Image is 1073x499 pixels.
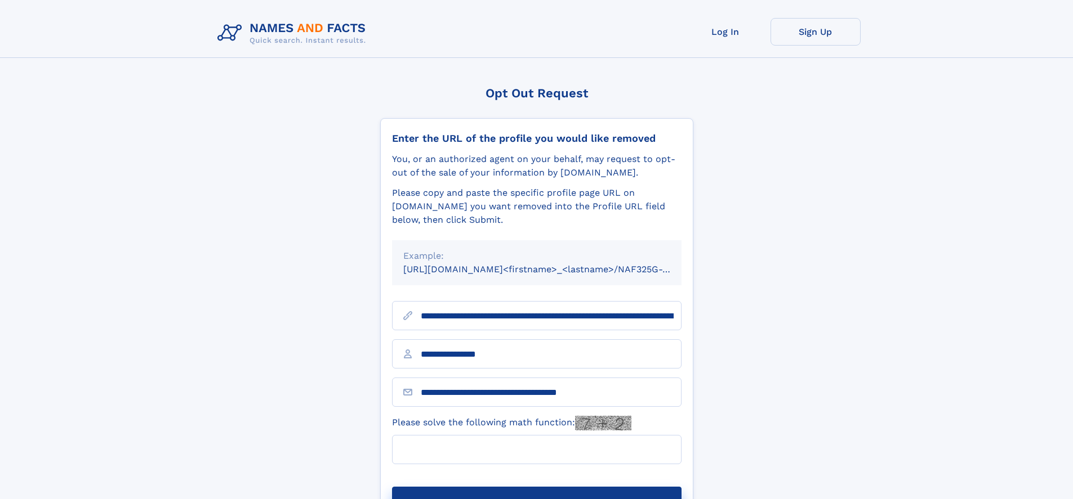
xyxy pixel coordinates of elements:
[392,152,682,179] div: You, or an authorized agent on your behalf, may request to opt-out of the sale of your informatio...
[392,186,682,227] div: Please copy and paste the specific profile page URL on [DOMAIN_NAME] you want removed into the Pr...
[771,18,861,46] a: Sign Up
[213,18,375,48] img: Logo Names and Facts
[403,249,670,263] div: Example:
[403,264,703,275] small: [URL][DOMAIN_NAME]<firstname>_<lastname>/NAF325G-xxxxxxxx
[392,416,631,430] label: Please solve the following math function:
[392,132,682,145] div: Enter the URL of the profile you would like removed
[680,18,771,46] a: Log In
[380,86,693,100] div: Opt Out Request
